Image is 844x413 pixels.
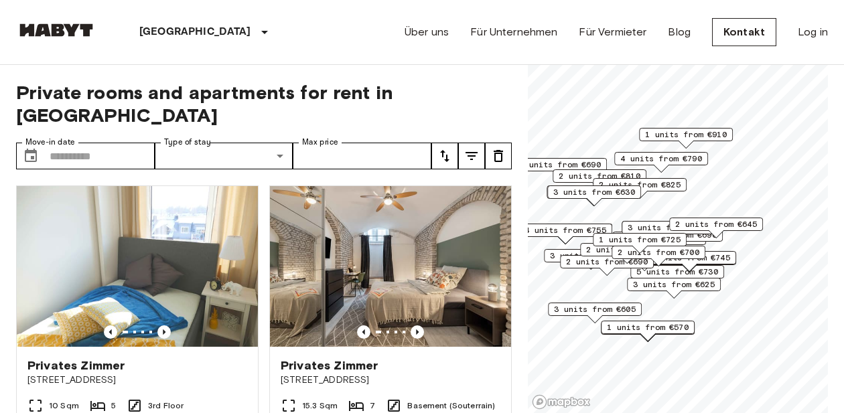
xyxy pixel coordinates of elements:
[628,222,709,234] span: 3 units from €800
[633,278,715,291] span: 3 units from €625
[524,224,606,236] span: 4 units from €755
[518,224,612,244] div: Map marker
[675,218,757,230] span: 2 units from €645
[622,221,715,242] div: Map marker
[607,321,689,333] span: 1 units from €570
[139,24,251,40] p: [GEOGRAPHIC_DATA]
[270,186,511,347] img: Marketing picture of unit DE-02-004-006-05HF
[645,129,727,141] span: 1 units from €910
[302,400,338,412] span: 15.3 Sqm
[411,325,424,339] button: Previous image
[586,244,668,256] span: 2 units from €925
[111,400,116,412] span: 5
[513,158,607,179] div: Map marker
[544,249,638,270] div: Map marker
[579,24,646,40] a: Für Vermieter
[712,18,776,46] a: Kontakt
[148,400,184,412] span: 3rd Floor
[593,178,687,199] div: Map marker
[302,137,338,148] label: Max price
[17,186,258,347] img: Marketing picture of unit DE-02-011-001-01HF
[405,24,449,40] a: Über uns
[49,400,79,412] span: 10 Sqm
[547,185,641,206] div: Map marker
[618,246,699,258] span: 2 units from €700
[547,185,640,206] div: Map marker
[470,24,557,40] a: Für Unternehmen
[593,233,687,254] div: Map marker
[550,250,632,262] span: 3 units from €785
[601,321,695,341] div: Map marker
[281,374,500,387] span: [STREET_ADDRESS]
[620,153,702,165] span: 4 units from €790
[164,137,211,148] label: Type of stay
[559,170,640,182] span: 2 units from €810
[458,143,485,169] button: tune
[370,400,375,412] span: 7
[104,325,117,339] button: Previous image
[630,265,724,286] div: Map marker
[554,303,636,315] span: 3 units from €605
[16,81,512,127] span: Private rooms and apartments for rent in [GEOGRAPHIC_DATA]
[27,374,247,387] span: [STREET_ADDRESS]
[614,152,708,173] div: Map marker
[532,394,591,410] a: Mapbox logo
[553,186,635,198] span: 3 units from €630
[648,252,730,264] span: 3 units from €745
[157,325,171,339] button: Previous image
[669,218,763,238] div: Map marker
[27,357,125,374] span: Privates Zimmer
[612,232,706,252] div: Map marker
[519,159,601,171] span: 1 units from €690
[599,234,681,246] span: 1 units from €725
[618,232,700,244] span: 5 units from €715
[560,255,654,276] div: Map marker
[407,400,495,412] span: Basement (Souterrain)
[798,24,828,40] a: Log in
[599,179,681,191] span: 2 units from €825
[639,128,733,149] div: Map marker
[25,137,75,148] label: Move-in date
[431,143,458,169] button: tune
[357,325,370,339] button: Previous image
[553,169,646,190] div: Map marker
[17,143,44,169] button: Choose date
[580,243,674,264] div: Map marker
[548,303,642,323] div: Map marker
[627,278,721,299] div: Map marker
[485,143,512,169] button: tune
[668,24,691,40] a: Blog
[566,256,648,268] span: 2 units from €690
[612,246,705,266] div: Map marker
[281,357,378,374] span: Privates Zimmer
[16,23,96,37] img: Habyt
